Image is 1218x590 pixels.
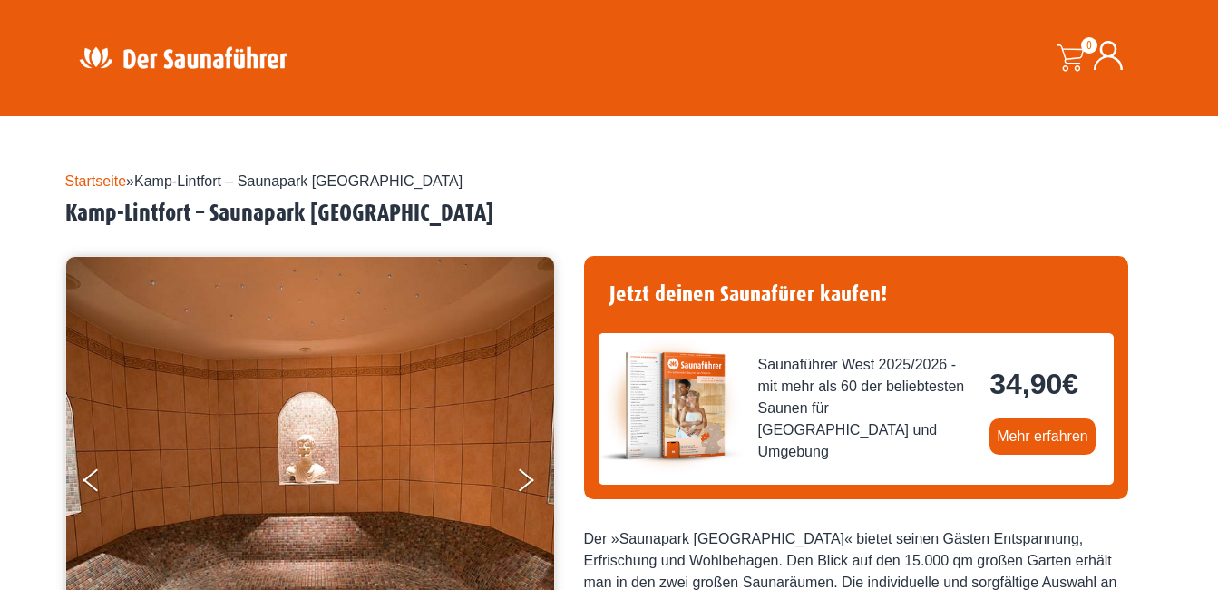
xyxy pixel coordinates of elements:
button: Previous [83,461,129,506]
h2: Kamp-Lintfort – Saunapark [GEOGRAPHIC_DATA] [65,200,1154,228]
img: der-saunafuehrer-2025-west.jpg [599,333,744,478]
bdi: 34,90 [989,368,1078,400]
span: Saunaführer West 2025/2026 - mit mehr als 60 der beliebtesten Saunen für [GEOGRAPHIC_DATA] und Um... [758,354,976,463]
span: Kamp-Lintfort – Saunapark [GEOGRAPHIC_DATA] [134,173,463,189]
a: Startseite [65,173,127,189]
h4: Jetzt deinen Saunafürer kaufen! [599,270,1114,319]
span: » [65,173,463,189]
span: 0 [1081,37,1097,54]
a: Mehr erfahren [989,418,1096,455]
button: Next [515,461,560,506]
span: € [1062,368,1078,400]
